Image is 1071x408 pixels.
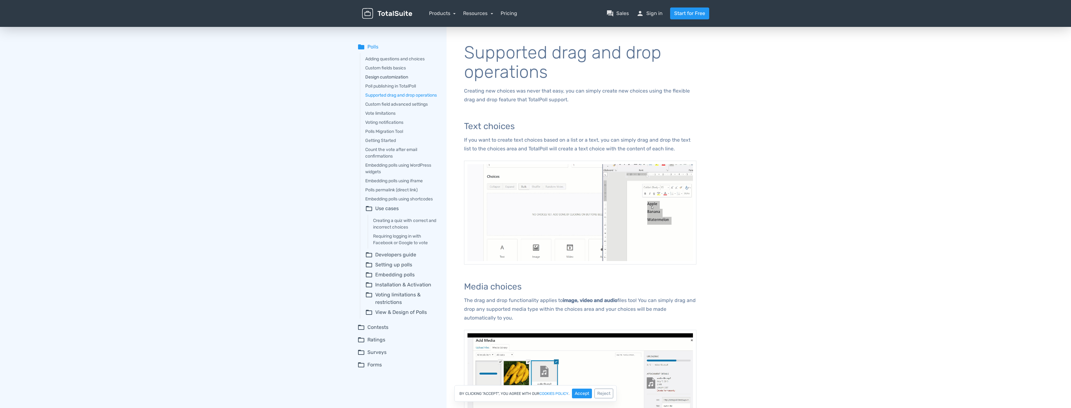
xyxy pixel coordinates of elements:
a: Getting Started [365,137,438,144]
span: folder_open [365,309,373,316]
h3: Text choices [464,122,696,131]
summary: folder_openEmbedding polls [365,271,438,279]
p: The drag and drop functionality applies to files too! You can simply drag and drop any supported ... [464,296,696,322]
a: Requiring logging in with Facebook or Google to vote [373,233,438,246]
summary: folder_openView & Design of Polls [365,309,438,316]
a: Products [429,10,456,16]
a: Creating a quiz with correct and incorrect choices [373,217,438,230]
span: folder_open [357,336,365,344]
span: folder_open [357,361,365,369]
summary: folder_openUse cases [365,205,438,212]
span: folder_open [365,281,373,289]
a: Voting notifications [365,119,438,126]
a: Adding questions and choices [365,56,438,62]
a: Count the vote after email confirmations [365,146,438,159]
button: Reject [594,389,613,398]
span: folder_open [365,271,373,279]
p: Creating new choices was never that easy, you can simply create new choices using the flexible dr... [464,87,696,104]
a: Embedding polls using WordPress widgets [365,162,438,175]
button: Accept [572,389,592,398]
img: TotalSuite for WordPress [362,8,412,19]
span: folder_open [365,291,373,306]
a: Polls Migration Tool [365,128,438,135]
div: By clicking "Accept", you agree with our . [454,385,617,402]
span: person [636,10,644,17]
summary: folder_openVoting limitations & restrictions [365,291,438,306]
span: folder_open [357,349,365,356]
summary: folder_openSurveys [357,349,438,356]
a: cookies policy [539,392,568,395]
a: Vote limitations [365,110,438,117]
a: personSign in [636,10,663,17]
summary: folder_openContests [357,324,438,331]
a: question_answerSales [606,10,629,17]
h3: Media choices [464,282,696,292]
summary: folderPolls [357,43,438,51]
span: folder_open [365,251,373,259]
a: Supported drag and drop operations [365,92,438,98]
a: Pricing [501,10,517,17]
span: folder_open [357,324,365,331]
p: If you want to create text choices based on a list or a text, you can simply drag and drop the te... [464,136,696,153]
a: Poll publishing in TotalPoll [365,83,438,89]
span: folder_open [365,205,373,212]
img: Drag and drop for text [464,161,696,264]
summary: folder_openDevelopers guide [365,251,438,259]
a: Start for Free [670,8,709,19]
summary: folder_openInstallation & Activation [365,281,438,289]
a: Custom fields basics [365,65,438,71]
a: Embedding polls using iframe [365,178,438,184]
a: Resources [463,10,493,16]
span: question_answer [606,10,614,17]
b: image, video and audio [563,297,617,303]
span: folder_open [365,261,373,269]
a: Embedding polls using shortcodes [365,196,438,202]
a: Design customization [365,74,438,80]
span: folder [357,43,365,51]
summary: folder_openSetting up polls [365,261,438,269]
summary: folder_openRatings [357,336,438,344]
a: Polls permalink (direct link) [365,187,438,193]
a: Custom field advanced settings [365,101,438,108]
h1: Supported drag and drop operations [464,43,696,82]
summary: folder_openForms [357,361,438,369]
